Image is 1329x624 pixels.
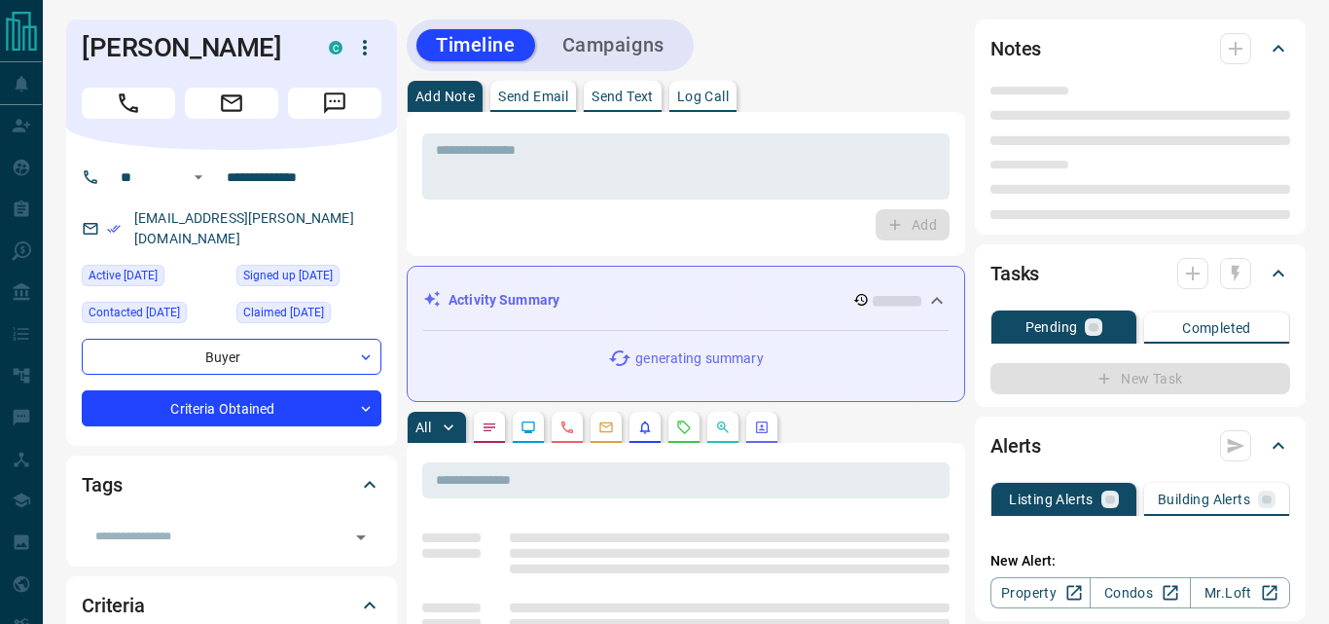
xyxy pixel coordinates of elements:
svg: Notes [482,420,497,435]
a: [EMAIL_ADDRESS][PERSON_NAME][DOMAIN_NAME] [134,210,354,246]
h2: Alerts [990,430,1041,461]
p: New Alert: [990,551,1290,571]
a: Property [990,577,1091,608]
p: Pending [1025,320,1078,334]
button: Campaigns [543,29,684,61]
svg: Calls [559,420,575,435]
div: Tags [82,461,381,508]
div: Criteria Obtained [82,390,381,426]
p: Send Email [498,90,568,103]
h1: [PERSON_NAME] [82,32,300,63]
svg: Agent Actions [754,420,770,435]
a: Condos [1090,577,1190,608]
div: Notes [990,25,1290,72]
svg: Opportunities [715,420,731,435]
div: Activity Summary [423,282,949,318]
div: Tasks [990,250,1290,297]
a: Mr.Loft [1190,577,1290,608]
p: Send Text [592,90,654,103]
p: Log Call [677,90,729,103]
div: condos.ca [329,41,342,55]
span: Call [82,88,175,119]
h2: Tasks [990,258,1039,289]
button: Open [187,165,210,189]
svg: Emails [598,420,614,435]
h2: Criteria [82,590,145,621]
span: Claimed [DATE] [243,303,324,322]
p: Completed [1182,321,1251,335]
span: Active [DATE] [89,266,158,285]
p: Activity Summary [449,290,559,311]
p: Building Alerts [1158,493,1250,506]
span: Signed up [DATE] [243,266,333,285]
p: Add Note [415,90,475,103]
p: All [415,421,431,434]
span: Contacted [DATE] [89,303,180,322]
span: Email [185,88,278,119]
svg: Lead Browsing Activity [521,420,536,435]
div: Alerts [990,422,1290,469]
button: Timeline [416,29,535,61]
div: Thu May 01 2025 [236,302,381,329]
svg: Email Verified [107,222,121,236]
span: Message [288,88,381,119]
div: Thu May 01 2025 [236,265,381,292]
h2: Tags [82,469,122,500]
svg: Listing Alerts [637,420,653,435]
div: Buyer [82,339,381,375]
h2: Notes [990,33,1041,64]
svg: Requests [676,420,692,435]
div: Thu May 01 2025 [82,302,227,329]
p: Listing Alerts [1009,493,1094,506]
div: Thu May 01 2025 [82,265,227,292]
button: Open [347,524,375,551]
p: generating summary [635,349,763,369]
